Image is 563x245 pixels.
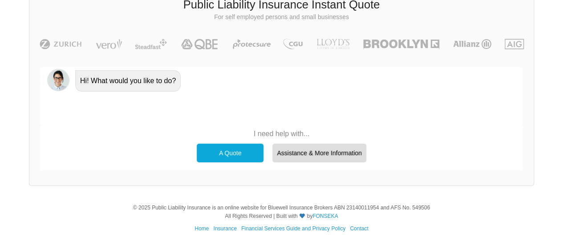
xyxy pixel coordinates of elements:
[36,13,527,22] p: For self employed persons and small businesses
[312,213,338,219] a: FONSEKA
[92,39,126,49] img: Vero | Public Liability Insurance
[36,39,86,49] img: Zurich | Public Liability Insurance
[229,39,274,49] img: Protecsure | Public Liability Insurance
[350,225,368,232] a: Contact
[501,39,527,49] img: AIG | Public Liability Insurance
[176,39,224,49] img: QBE | Public Liability Insurance
[197,144,263,162] div: A Quote
[312,39,354,49] img: LLOYD's | Public Liability Insurance
[241,225,345,232] a: Financial Services Guide and Privacy Policy
[279,39,306,49] img: CGU | Public Liability Insurance
[75,70,181,92] div: Hi! What would you like to do?
[192,129,371,139] p: I need help with...
[272,144,366,162] div: Assistance & More Information
[213,225,237,232] a: Insurance
[360,39,443,49] img: Brooklyn | Public Liability Insurance
[449,39,496,49] img: Allianz | Public Liability Insurance
[194,225,209,232] a: Home
[47,69,69,91] img: Chatbot | PLI
[131,39,170,49] img: Steadfast | Public Liability Insurance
